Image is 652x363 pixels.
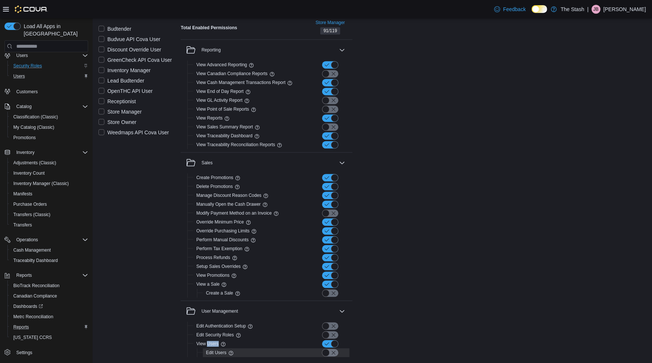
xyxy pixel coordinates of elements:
label: Receptionist [98,97,136,106]
button: Catalog [1,101,91,112]
button: Reporting [338,46,347,54]
span: Transfers [13,222,32,228]
a: BioTrack Reconciliation [10,281,63,290]
span: Feedback [503,6,526,13]
span: View Point of Sale Reports [196,106,249,112]
a: Inventory Manager (Classic) [10,179,72,188]
button: Operations [13,235,41,244]
button: Users [7,71,91,81]
button: Perform Tax Exemption [196,244,242,253]
span: Transfers [10,221,88,229]
button: Promotions [7,132,91,143]
span: Edit Security Roles [196,332,234,338]
button: View Users [196,339,218,348]
span: Canadian Compliance [13,293,57,299]
span: Users [16,53,28,58]
button: View Point of Sale Reports [196,105,249,114]
button: View Sales Summary Report [196,122,253,131]
span: Metrc Reconciliation [13,314,53,320]
button: User Management [338,307,347,316]
button: Catalog [13,102,34,111]
a: Canadian Compliance [10,292,60,300]
button: Security Roles [7,61,91,71]
button: Create a Sale [206,289,233,298]
a: Dashboards [7,301,91,312]
button: Inventory [1,147,91,158]
span: Inventory [16,149,34,155]
p: The Stash [561,5,584,14]
button: Inventory [13,148,37,157]
span: Canadian Compliance [10,292,88,300]
span: Cash Management [13,247,51,253]
button: Manually Open the Cash Drawer [196,200,261,209]
span: Reports [16,272,32,278]
span: View Traceability Dashboard [196,133,253,139]
span: Perform Manual Discounts [196,237,248,243]
button: Settings [1,347,91,358]
span: BioTrack Reconciliation [10,281,88,290]
span: View Promotions [196,272,230,278]
span: Promotions [10,133,88,142]
button: View a Sale [196,280,220,289]
button: Manage Discount Reason Codes [196,191,261,200]
button: My Catalog (Classic) [7,122,91,132]
span: Security Roles [10,61,88,70]
a: Adjustments (Classic) [10,158,59,167]
button: Customers [1,86,91,97]
img: Cova [15,6,48,13]
div: User Management [201,308,238,314]
span: Metrc Reconciliation [10,312,88,321]
button: View Traceability Dashboard [196,131,253,140]
a: Transfers (Classic) [10,210,53,219]
label: Lead Budtender [98,77,144,85]
span: My Catalog (Classic) [10,123,88,132]
button: View Reports [196,114,223,122]
span: View Cash Management Transactions Report [196,80,285,85]
div: Jeremy Briscoe [592,5,601,14]
span: Manifests [13,191,32,197]
button: Purchase Orders [7,199,91,209]
a: My Catalog (Classic) [10,123,57,132]
label: Store Manager [98,108,142,117]
span: Reports [13,271,88,280]
span: Edit Users [206,350,226,356]
span: Adjustments (Classic) [10,158,88,167]
span: Perform Tax Exemption [196,246,242,252]
span: Reports [10,323,88,332]
span: Operations [16,237,38,243]
span: View Traceability Reconciliation Reports [196,142,275,148]
button: View Promotions [196,271,230,280]
a: Settings [13,348,35,357]
a: Cash Management [10,246,54,255]
span: View Sales Summary Report [196,124,253,130]
label: Inventory Manager [98,66,151,75]
button: Inventory Count [7,168,91,178]
span: Override Purchasing Limits [196,228,250,234]
span: Purchase Orders [13,201,47,207]
button: Override Minimum Price [196,218,244,226]
a: Feedback [491,2,529,17]
a: Users [10,72,28,81]
span: Customers [13,87,88,96]
a: Customers [13,87,41,96]
a: Promotions [10,133,39,142]
span: Classification (Classic) [10,112,88,121]
span: Create Promotions [196,175,233,181]
a: Inventory Count [10,169,48,178]
a: Security Roles [10,61,45,70]
span: JB [594,5,599,14]
span: View Users [196,341,218,347]
span: Users [10,72,88,81]
div: User Management [181,322,352,360]
button: User Management [187,307,336,316]
span: Load All Apps in [GEOGRAPHIC_DATA] [21,23,88,37]
input: Dark Mode [532,5,547,13]
span: My Catalog (Classic) [13,124,54,130]
span: View GL Activity Report [196,97,243,103]
button: View Traceability Reconciliation Reports [196,140,275,149]
span: Users [13,73,25,79]
button: BioTrack Reconciliation [7,280,91,291]
div: Reporting [181,60,352,152]
span: Traceabilty Dashboard [13,258,58,263]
